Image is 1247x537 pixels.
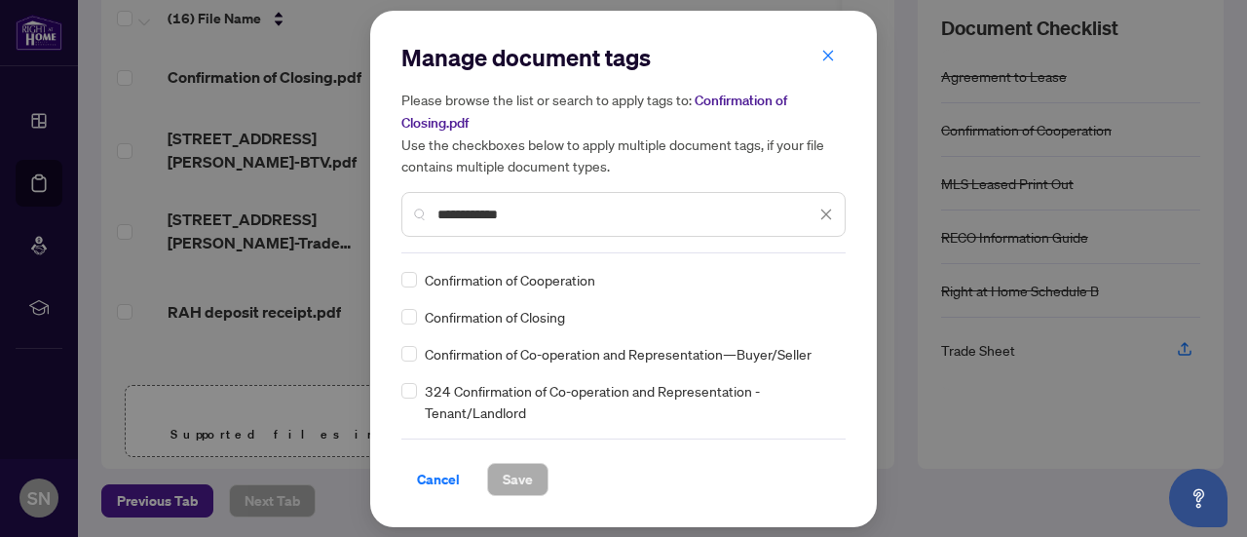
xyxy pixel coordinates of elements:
span: Confirmation of Closing.pdf [401,92,787,132]
span: close [819,208,833,221]
button: Cancel [401,463,475,496]
button: Save [487,463,548,496]
h2: Manage document tags [401,42,846,73]
h5: Please browse the list or search to apply tags to: Use the checkboxes below to apply multiple doc... [401,89,846,176]
span: Cancel [417,464,460,495]
button: Open asap [1169,469,1228,527]
span: Confirmation of Co-operation and Representation—Buyer/Seller [425,343,812,364]
span: Confirmation of Closing [425,306,565,327]
span: Confirmation of Cooperation [425,269,595,290]
span: close [821,49,835,62]
span: 324 Confirmation of Co-operation and Representation - Tenant/Landlord [425,380,834,423]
